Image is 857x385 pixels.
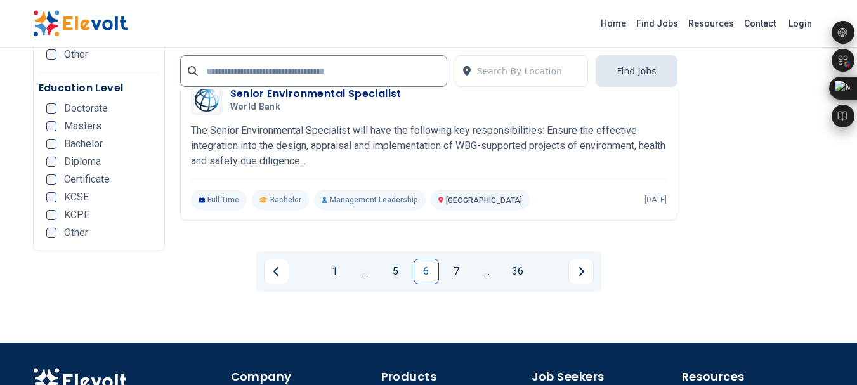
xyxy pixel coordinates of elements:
a: Page 1 [322,259,348,284]
a: Page 5 [383,259,409,284]
span: Masters [64,121,101,131]
img: Elevolt [33,10,128,37]
input: Other [46,228,56,238]
span: KCSE [64,192,89,202]
a: Home [596,13,631,34]
input: Doctorate [46,103,56,114]
span: Doctorate [64,103,108,114]
a: Contact [739,13,781,34]
input: Diploma [46,157,56,167]
a: Find Jobs [631,13,683,34]
input: KCSE [46,192,56,202]
a: Jump forward [474,259,500,284]
a: World BankSenior Environmental SpecialistWorld BankThe Senior Environmental Specialist will have ... [191,84,667,210]
h3: Senior Environmental Specialist [230,86,402,101]
a: Login [781,11,820,36]
span: Other [64,228,88,238]
iframe: Chat Widget [794,324,857,385]
a: Resources [683,13,739,34]
input: KCPE [46,210,56,220]
input: Masters [46,121,56,131]
span: Diploma [64,157,101,167]
a: Page 6 is your current page [414,259,439,284]
span: World Bank [230,101,281,113]
span: KCPE [64,210,89,220]
img: World Bank [194,87,219,112]
a: Previous page [264,259,289,284]
p: Management Leadership [314,190,426,210]
ul: Pagination [264,259,594,284]
input: Bachelor [46,139,56,149]
span: Bachelor [270,195,301,205]
button: Find Jobs [596,55,677,87]
a: Jump backward [353,259,378,284]
span: Other [64,49,88,60]
p: Full Time [191,190,247,210]
span: [GEOGRAPHIC_DATA] [446,196,522,205]
p: [DATE] [644,195,667,205]
a: Next page [568,259,594,284]
a: Page 36 [505,259,530,284]
h5: Education Level [39,81,159,96]
p: The Senior Environmental Specialist will have the following key responsibilities: Ensure the effe... [191,123,667,169]
input: Other [46,49,56,60]
span: Bachelor [64,139,103,149]
a: Page 7 [444,259,469,284]
span: Certificate [64,174,110,185]
input: Certificate [46,174,56,185]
